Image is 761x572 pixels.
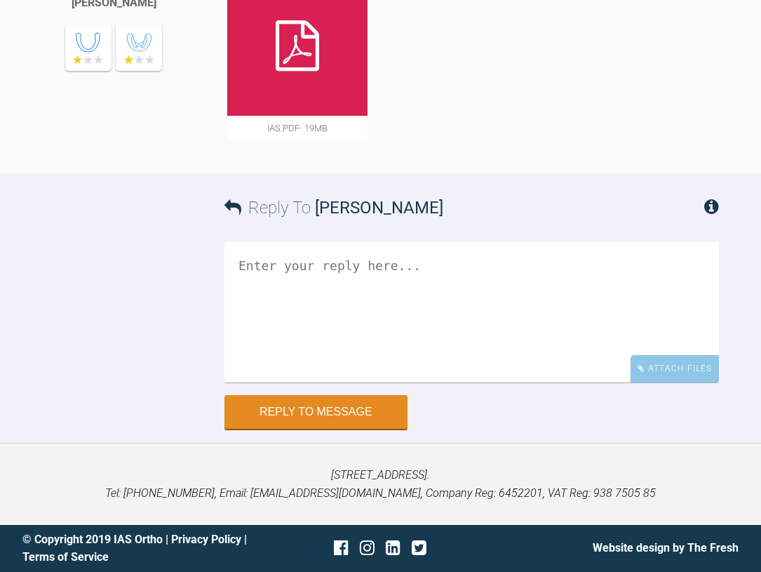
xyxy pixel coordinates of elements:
[593,541,739,554] a: Website design by The Fresh
[22,550,109,564] a: Terms of Service
[224,395,408,429] button: Reply to Message
[631,355,719,383] div: Attach Files
[224,194,443,221] h3: Reply To
[22,531,261,566] div: © Copyright 2019 IAS Ortho | |
[227,116,368,140] span: ias.pdf - 19MB
[315,198,443,218] span: [PERSON_NAME]
[22,466,739,502] p: [STREET_ADDRESS]. Tel: [PHONE_NUMBER], Email: [EMAIL_ADDRESS][DOMAIN_NAME], Company Reg: 6452201,...
[171,533,241,546] a: Privacy Policy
